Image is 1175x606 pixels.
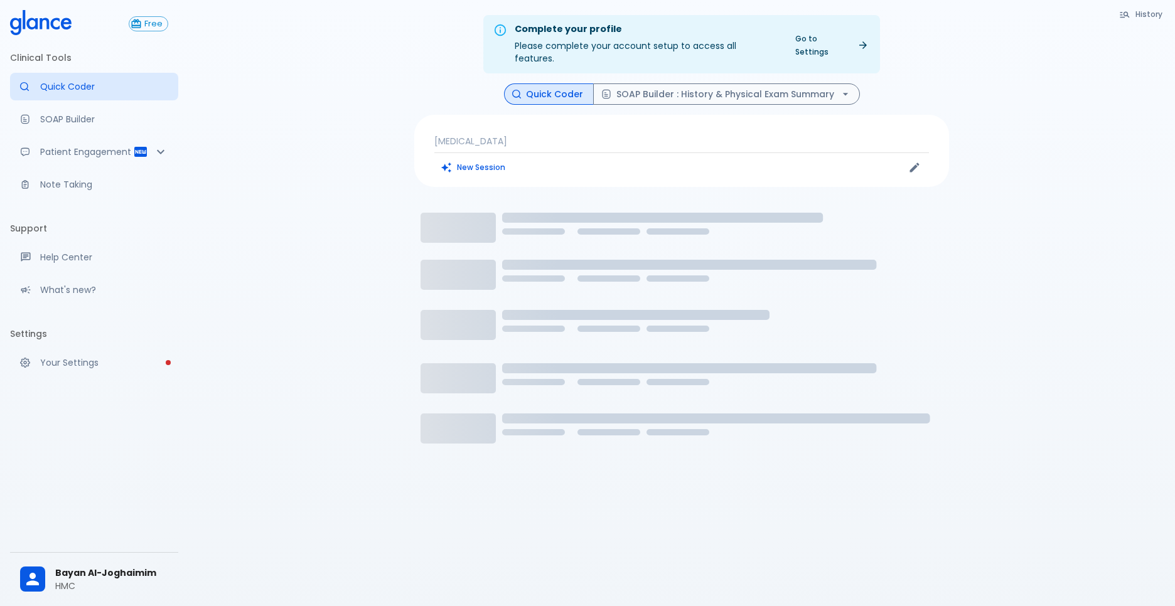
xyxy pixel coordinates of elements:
button: Clears all inputs and results. [434,158,513,176]
span: Bayan Al-Joghaimim [55,566,168,580]
a: Go to Settings [788,29,875,61]
p: [MEDICAL_DATA] [434,135,929,147]
button: Free [129,16,168,31]
p: Quick Coder [40,80,168,93]
a: Click to view or change your subscription [129,16,178,31]
div: Please complete your account setup to access all features. [515,19,778,70]
li: Support [10,213,178,243]
p: Patient Engagement [40,146,133,158]
li: Clinical Tools [10,43,178,73]
div: Patient Reports & Referrals [10,138,178,166]
a: Moramiz: Find ICD10AM codes instantly [10,73,178,100]
div: Recent updates and feature releases [10,276,178,304]
p: Your Settings [40,356,168,369]
button: History [1113,5,1170,23]
a: Docugen: Compose a clinical documentation in seconds [10,105,178,133]
a: Get help from our support team [10,243,178,271]
p: Note Taking [40,178,168,191]
p: What's new? [40,284,168,296]
button: Edit [905,158,924,177]
p: HMC [55,580,168,592]
div: Complete your profile [515,23,778,36]
a: Advanced note-taking [10,171,178,198]
li: Settings [10,319,178,349]
span: Free [139,19,168,29]
button: SOAP Builder : History & Physical Exam Summary [593,83,860,105]
a: Please complete account setup [10,349,178,376]
p: SOAP Builder [40,113,168,125]
div: Bayan Al-JoghaimimHMC [10,558,178,601]
p: Help Center [40,251,168,263]
button: Quick Coder [504,83,594,105]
